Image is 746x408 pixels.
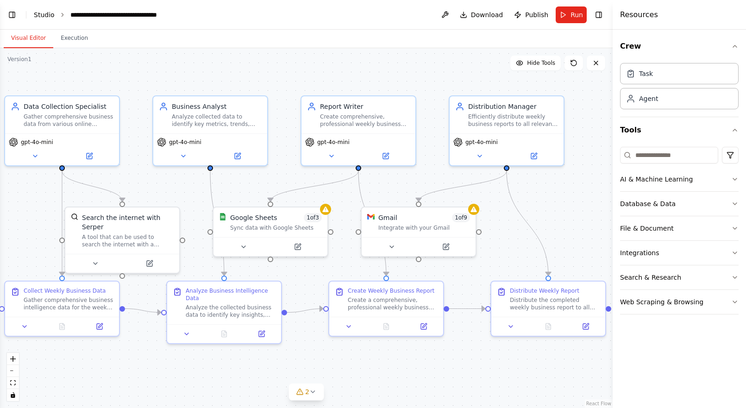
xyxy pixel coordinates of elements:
[4,95,120,166] div: Data Collection SpecialistGather comprehensive business data from various online sources includin...
[6,8,19,21] button: Show left sidebar
[502,171,553,276] g: Edge from 4a349f32-bb7a-4b32-b00a-6cbd3845eeaf to 7ab3572b-776c-42f8-bcd6-672a5ee27171
[211,151,263,162] button: Open in side panel
[169,138,201,146] span: gpt-4o-mini
[53,29,95,48] button: Execution
[620,59,739,117] div: Crew
[57,171,127,201] g: Edge from 8329688a-234a-4931-af66-0599fe3b9d3c to aee2e7a5-2021-4dc0-abeb-f547884486d1
[24,102,113,111] div: Data Collection Specialist
[152,95,268,166] div: Business AnalystAnalyze collected data to identify key metrics, trends, patterns, and insights th...
[71,213,78,220] img: SerperDevTool
[378,224,470,232] div: Integrate with your Gmail
[449,95,564,166] div: Distribution ManagerEfficiently distribute weekly business reports to all relevant stakeholders t...
[320,113,410,128] div: Create comprehensive, professional weekly business reports that effectively communicate key findi...
[304,213,322,222] span: Number of enabled actions
[620,33,739,59] button: Crew
[414,171,511,201] g: Edge from 4a349f32-bb7a-4b32-b00a-6cbd3845eeaf to 3261583b-dc40-4a32-8cd0-b1be94e7bcfa
[230,224,322,232] div: Sync data with Google Sheets
[510,6,552,23] button: Publish
[266,171,363,201] g: Edge from 9f1f77f0-5390-404a-8175-0822bbcae3a6 to c5a630fb-25e3-42a9-8bed-7a620e77e9fd
[125,304,161,317] g: Edge from 72643888-1b35-4def-84d3-170bd6eb4e3d to 5fb68ddf-0c86-4d39-9a3b-b7cd62a9f68c
[570,10,583,19] span: Run
[586,401,611,406] a: React Flow attribution
[359,151,412,162] button: Open in side panel
[620,143,739,322] div: Tools
[354,171,391,276] g: Edge from 9f1f77f0-5390-404a-8175-0822bbcae3a6 to 14e328cc-f3f9-44c6-aba7-a0239848b41b
[4,281,120,337] div: Collect Weekly Business DataGather comprehensive business intelligence data for the week ending {...
[219,213,226,220] img: Google Sheets
[508,151,560,162] button: Open in side panel
[620,9,658,20] h4: Resources
[213,207,328,257] div: Google SheetsGoogle Sheets1of3Sync data with Google Sheets
[317,138,350,146] span: gpt-4o-mini
[407,321,439,332] button: Open in side panel
[510,287,579,295] div: Distribute Weekly Report
[471,10,503,19] span: Download
[529,321,568,332] button: No output available
[527,59,555,67] span: Hide Tools
[206,171,229,276] g: Edge from a0bc6479-135e-439a-9f38-3a979bea2bcf to 5fb68ddf-0c86-4d39-9a3b-b7cd62a9f68c
[7,377,19,389] button: fit view
[620,117,739,143] button: Tools
[186,304,276,319] div: Analyze the collected business data to identify key insights, trends, and patterns that impact {b...
[361,207,476,257] div: GmailGmail1of9Integrate with your Gmail
[570,321,602,332] button: Open in side panel
[230,213,277,222] div: Google Sheets
[456,6,507,23] button: Download
[305,387,309,396] span: 2
[7,353,19,401] div: React Flow controls
[620,216,739,240] button: File & Document
[367,213,375,220] img: Gmail
[592,8,605,21] button: Hide right sidebar
[639,69,653,78] div: Task
[166,281,282,344] div: Analyze Business Intelligence DataAnalyze the collected business data to identify key insights, t...
[287,304,323,317] g: Edge from 5fb68ddf-0c86-4d39-9a3b-b7cd62a9f68c to 14e328cc-f3f9-44c6-aba7-a0239848b41b
[639,94,658,103] div: Agent
[57,171,67,276] g: Edge from 8329688a-234a-4931-af66-0599fe3b9d3c to 72643888-1b35-4def-84d3-170bd6eb4e3d
[367,321,406,332] button: No output available
[205,328,244,339] button: No output available
[556,6,587,23] button: Run
[7,365,19,377] button: zoom out
[510,296,600,311] div: Distribute the completed weekly business report to all stakeholders in {stakeholder_list}. Create...
[271,241,324,252] button: Open in side panel
[288,383,324,401] button: 2
[82,233,174,248] div: A tool that can be used to search the internet with a search_query. Supports different search typ...
[620,265,739,289] button: Search & Research
[620,241,739,265] button: Integrations
[328,281,444,337] div: Create Weekly Business ReportCreate a comprehensive, professional weekly business report for {bus...
[4,29,53,48] button: Visual Editor
[172,113,262,128] div: Analyze collected data to identify key metrics, trends, patterns, and insights that impact busine...
[525,10,548,19] span: Publish
[348,296,438,311] div: Create a comprehensive, professional weekly business report for {business_domain} for the week en...
[123,258,176,269] button: Open in side panel
[378,213,397,222] div: Gmail
[620,167,739,191] button: AI & Machine Learning
[21,138,53,146] span: gpt-4o-mini
[452,213,470,222] span: Number of enabled actions
[620,290,739,314] button: Web Scraping & Browsing
[468,113,558,128] div: Efficiently distribute weekly business reports to all relevant stakeholders through email and oth...
[24,287,106,295] div: Collect Weekly Business Data
[510,56,561,70] button: Hide Tools
[24,113,113,128] div: Gather comprehensive business data from various online sources including competitor analysis, mar...
[82,213,174,232] div: Search the internet with Serper
[7,56,31,63] div: Version 1
[172,102,262,111] div: Business Analyst
[490,281,606,337] div: Distribute Weekly ReportDistribute the completed weekly business report to all stakeholders in {s...
[245,328,277,339] button: Open in side panel
[7,389,19,401] button: toggle interactivity
[468,102,558,111] div: Distribution Manager
[348,287,434,295] div: Create Weekly Business Report
[83,321,115,332] button: Open in side panel
[7,353,19,365] button: zoom in
[34,11,55,19] a: Studio
[24,296,113,311] div: Gather comprehensive business intelligence data for the week ending {report_date} in {business_do...
[320,102,410,111] div: Report Writer
[465,138,498,146] span: gpt-4o-mini
[620,192,739,216] button: Database & Data
[449,304,485,314] g: Edge from 14e328cc-f3f9-44c6-aba7-a0239848b41b to 7ab3572b-776c-42f8-bcd6-672a5ee27171
[63,151,115,162] button: Open in side panel
[34,10,175,19] nav: breadcrumb
[301,95,416,166] div: Report WriterCreate comprehensive, professional weekly business reports that effectively communic...
[43,321,82,332] button: No output available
